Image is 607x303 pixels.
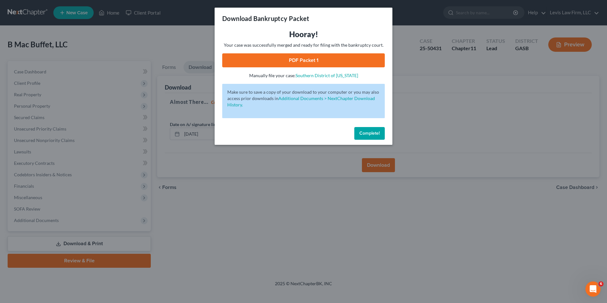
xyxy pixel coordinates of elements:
p: Make sure to save a copy of your download to your computer or you may also access prior downloads in [227,89,380,108]
span: 6 [598,281,604,286]
button: Complete! [354,127,385,140]
h3: Hooray! [222,29,385,39]
h3: Download Bankruptcy Packet [222,14,309,23]
iframe: Intercom live chat [585,281,601,297]
a: Additional Documents > NextChapter Download History. [227,96,375,107]
a: Southern District of [US_STATE] [296,73,358,78]
span: Complete! [359,131,380,136]
a: PDF Packet 1 [222,53,385,67]
p: Manually file your case: [222,72,385,79]
p: Your case was successfully merged and ready for filing with the bankruptcy court. [222,42,385,48]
